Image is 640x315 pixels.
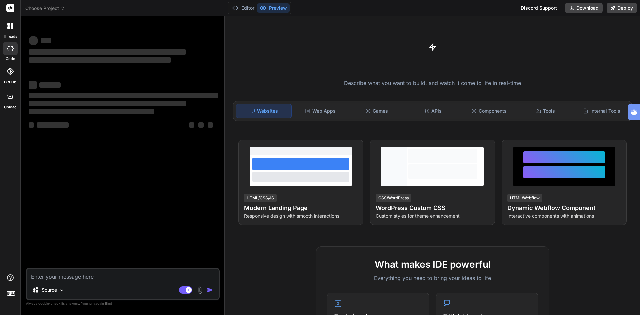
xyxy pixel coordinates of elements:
[42,287,57,293] p: Source
[207,287,213,293] img: icon
[518,104,573,118] div: Tools
[517,3,561,13] div: Discord Support
[327,257,538,271] h2: What makes IDE powerful
[6,56,15,62] label: code
[507,194,542,202] div: HTML/Webflow
[37,122,69,128] span: ‌
[196,286,204,294] img: attachment
[607,3,637,13] button: Deploy
[41,38,51,43] span: ‌
[29,93,218,98] span: ‌
[236,104,292,118] div: Websites
[229,63,636,75] h1: Turn ideas into code instantly
[257,3,290,13] button: Preview
[327,274,538,282] p: Everything you need to bring your ideas to life
[565,3,603,13] button: Download
[574,104,629,118] div: Internal Tools
[29,57,171,63] span: ‌
[376,194,411,202] div: CSS/WordPress
[507,213,621,219] p: Interactive components with animations
[39,82,61,88] span: ‌
[26,300,220,307] p: Always double-check its answers. Your in Bind
[405,104,460,118] div: APIs
[29,109,154,114] span: ‌
[29,122,34,128] span: ‌
[244,213,358,219] p: Responsive design with smooth interactions
[293,104,348,118] div: Web Apps
[89,301,101,305] span: privacy
[198,122,204,128] span: ‌
[376,203,489,213] h4: WordPress Custom CSS
[4,104,17,110] label: Upload
[208,122,213,128] span: ‌
[376,213,489,219] p: Custom styles for theme enhancement
[462,104,517,118] div: Components
[29,49,186,55] span: ‌
[29,81,37,89] span: ‌
[3,34,17,39] label: threads
[59,287,65,293] img: Pick Models
[189,122,194,128] span: ‌
[349,104,404,118] div: Games
[244,194,277,202] div: HTML/CSS/JS
[29,101,186,106] span: ‌
[229,79,636,88] p: Describe what you want to build, and watch it come to life in real-time
[29,36,38,45] span: ‌
[25,5,65,12] span: Choose Project
[4,79,16,85] label: GitHub
[244,203,358,213] h4: Modern Landing Page
[507,203,621,213] h4: Dynamic Webflow Component
[229,3,257,13] button: Editor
